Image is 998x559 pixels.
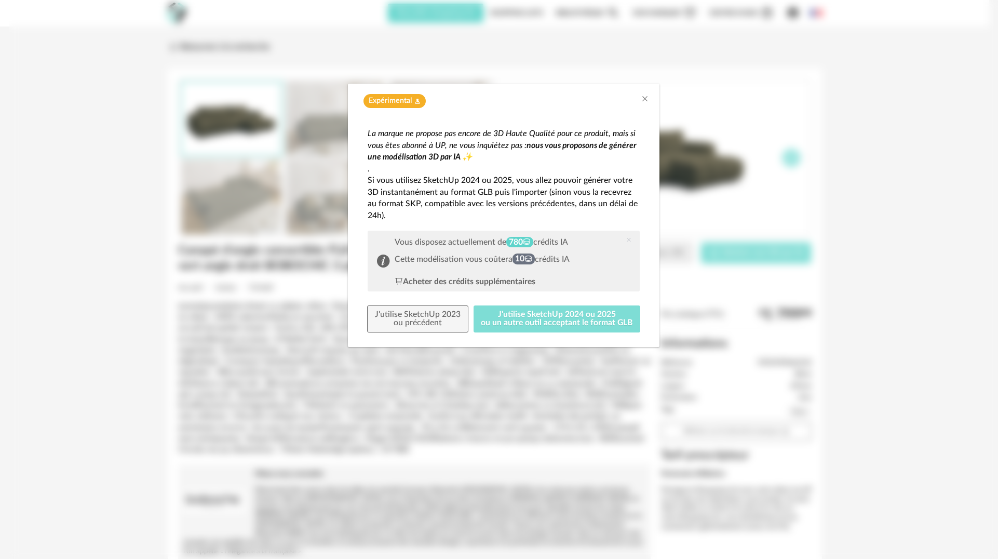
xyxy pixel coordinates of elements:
div: Cette modélisation vous coûtera crédits IA [395,255,570,264]
span: 780 [506,237,533,248]
div: Vous disposez actuellement de crédits IA [395,237,570,247]
div: dialog [348,84,659,347]
div: Acheter des crédits supplémentaires [395,276,535,288]
button: J'utilise SketchUp 2023ou précédent [367,305,468,332]
button: J'utilise SketchUp 2024 ou 2025ou un autre outil acceptant le format GLB [474,305,641,332]
p: Si vous utilisez SketchUp 2024 ou 2025, vous allez pouvoir générer votre 3D instantanément au for... [368,175,640,221]
em: La marque ne propose pas encore de 3D Haute Qualité pour ce produit, mais si vous êtes abonné à U... [368,129,636,150]
span: 10 [513,254,535,264]
button: Close [641,94,649,105]
p: . [368,163,640,175]
span: Flask icon [414,96,421,106]
span: Expérimental [369,96,412,106]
